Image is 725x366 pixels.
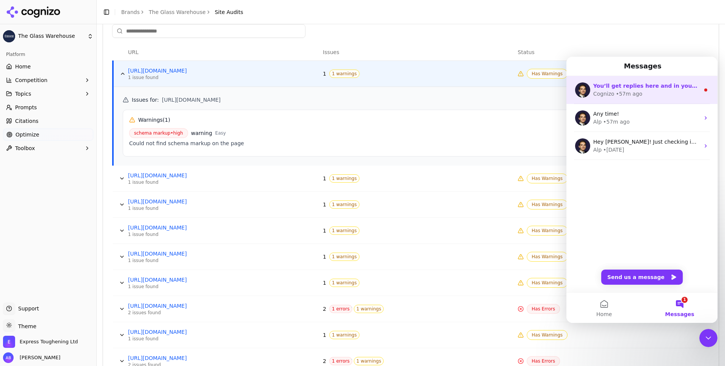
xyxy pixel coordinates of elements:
[329,200,359,209] span: 1 warnings
[12,12,18,18] img: logo_orange.svg
[3,30,15,42] img: The Glass Warehouse
[215,130,226,136] span: Easy
[27,33,48,41] div: Cognizo
[527,69,568,79] span: Has Warnings
[128,328,241,336] a: [URL][DOMAIN_NAME]
[75,44,81,50] img: tab_keywords_by_traffic_grey.svg
[527,304,560,314] span: Has Errors
[3,48,93,60] div: Platform
[15,104,37,111] span: Prompts
[323,70,326,78] span: 1
[20,44,26,50] img: tab_domain_overview_orange.svg
[128,67,241,74] a: [URL][DOMAIN_NAME]
[3,352,60,363] button: Open user button
[121,8,243,16] nav: breadcrumb
[128,354,241,362] a: [URL][DOMAIN_NAME]
[323,253,326,261] span: 1
[18,33,84,40] span: The Glass Warehouse
[518,48,535,56] span: Status
[37,61,63,69] div: • 57m ago
[30,255,45,260] span: Home
[123,96,700,104] h5: Issues for :
[162,96,221,104] span: [URL][DOMAIN_NAME]
[329,357,352,365] span: 1 errors
[566,57,717,323] iframe: Intercom live chat
[128,48,139,56] span: URL
[323,305,326,313] span: 2
[9,54,24,69] img: Profile image for Alp
[3,129,93,141] a: Optimize
[3,336,15,348] img: Express Toughening Ltd
[128,276,241,284] a: [URL][DOMAIN_NAME]
[20,20,54,26] div: Domain: [URL]
[27,89,35,97] div: Alp
[329,279,359,287] span: 1 warnings
[527,226,568,236] span: Has Warnings
[329,70,359,78] span: 1 warnings
[3,352,14,363] img: Adam Blundell
[329,331,359,339] span: 1 warnings
[128,224,241,231] a: [URL][DOMAIN_NAME]
[323,227,326,234] span: 1
[128,336,241,342] div: 1 issue found
[15,117,39,125] span: Citations
[329,226,359,235] span: 1 warnings
[354,357,384,365] span: 1 warnings
[37,89,58,97] div: • [DATE]
[3,74,93,86] button: Competition
[3,336,78,348] button: Open organization switcher
[15,131,39,138] span: Optimize
[15,90,31,98] span: Topics
[527,356,560,366] span: Has Errors
[49,33,76,41] div: • 57m ago
[515,44,710,61] th: Status
[21,12,37,18] div: v 4.0.25
[128,172,241,179] a: [URL][DOMAIN_NAME]
[128,302,241,310] a: [URL][DOMAIN_NAME]
[3,115,93,127] a: Citations
[215,8,243,16] span: Site Audits
[125,44,320,61] th: URL
[3,142,93,154] button: Toolbox
[15,305,39,312] span: Support
[121,9,140,15] a: Brands
[329,174,359,183] span: 1 warnings
[9,82,24,97] img: Profile image for Alp
[138,116,170,124] h6: Warnings ( 1 )
[527,278,568,288] span: Has Warnings
[129,140,694,147] div: Could not find schema markup on the page
[320,44,515,61] th: Issues
[3,60,93,73] a: Home
[323,331,326,339] span: 1
[527,174,568,183] span: Has Warnings
[27,61,35,69] div: Alp
[191,129,212,137] span: warning
[35,213,116,228] button: Send us a message
[128,198,241,205] a: [URL][DOMAIN_NAME]
[128,231,241,237] div: 1 issue found
[83,45,127,50] div: Keywords by Traffic
[128,250,241,257] a: [URL][DOMAIN_NAME]
[17,354,60,361] span: [PERSON_NAME]
[354,305,384,313] span: 1 warnings
[128,257,241,264] div: 1 issue found
[76,236,151,266] button: Messages
[27,54,52,60] span: Any time!
[323,279,326,287] span: 1
[3,101,93,113] a: Prompts
[128,74,241,81] div: 1 issue found
[323,357,326,365] span: 2
[99,255,128,260] span: Messages
[27,26,366,32] span: You’ll get replies here and in your email: ✉️ [EMAIL_ADDRESS][DOMAIN_NAME] The team will be back ...
[15,144,35,152] span: Toolbox
[128,310,241,316] div: 2 issues found
[3,88,93,100] button: Topics
[323,48,339,56] span: Issues
[329,253,359,261] span: 1 warnings
[20,338,78,345] span: Express Toughening Ltd
[323,201,326,208] span: 1
[129,128,188,138] span: schema markup • high
[128,284,241,290] div: 1 issue found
